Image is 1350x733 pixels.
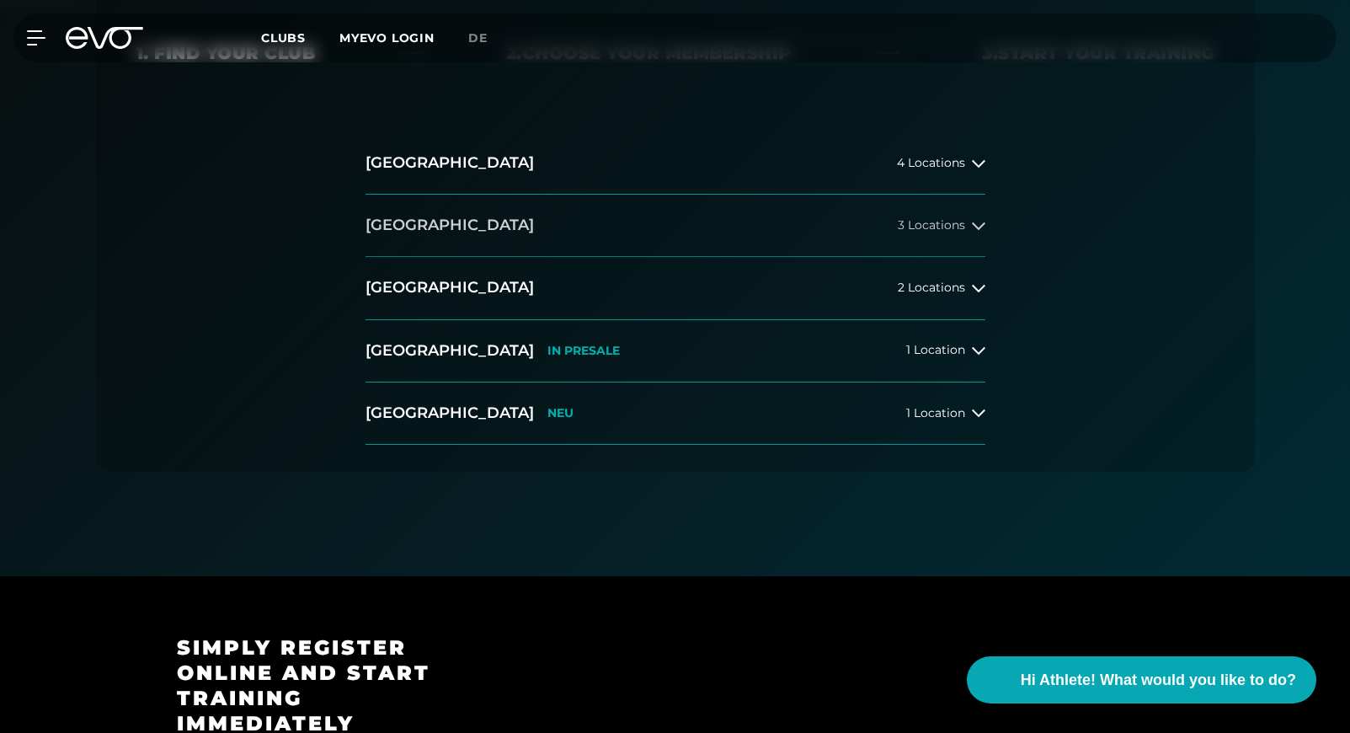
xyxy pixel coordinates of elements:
[366,340,534,361] h2: [GEOGRAPHIC_DATA]
[261,30,306,45] span: Clubs
[906,407,965,420] span: 1 Location
[366,215,534,236] h2: [GEOGRAPHIC_DATA]
[366,152,534,174] h2: [GEOGRAPHIC_DATA]
[468,29,508,48] a: de
[897,157,965,169] span: 4 Locations
[366,320,985,383] button: [GEOGRAPHIC_DATA]IN PRESALE1 Location
[1021,669,1296,692] span: Hi Athlete! What would you like to do?
[339,30,435,45] a: MYEVO LOGIN
[468,30,488,45] span: de
[366,403,534,424] h2: [GEOGRAPHIC_DATA]
[366,257,985,319] button: [GEOGRAPHIC_DATA]2 Locations
[366,277,534,298] h2: [GEOGRAPHIC_DATA]
[366,132,985,195] button: [GEOGRAPHIC_DATA]4 Locations
[967,656,1316,704] button: Hi Athlete! What would you like to do?
[261,29,339,45] a: Clubs
[547,344,620,358] p: IN PRESALE
[898,281,965,294] span: 2 Locations
[366,383,985,445] button: [GEOGRAPHIC_DATA]NEU1 Location
[906,344,965,356] span: 1 Location
[898,219,965,232] span: 3 Locations
[366,195,985,257] button: [GEOGRAPHIC_DATA]3 Locations
[547,406,574,420] p: NEU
